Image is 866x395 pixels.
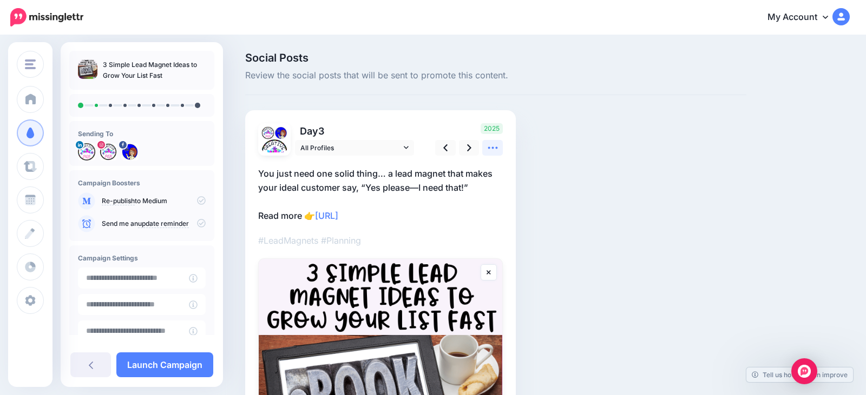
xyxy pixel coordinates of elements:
[78,179,206,187] h4: Campaign Boosters
[121,143,139,160] img: 168342374_104798005050928_8151891079946304445_n-bsa116951.png
[78,59,97,79] img: 43dc3c9871c4034e54e2ef1a860c2422_thumb.jpg
[245,69,746,83] span: Review the social posts that will be sent to promote this content.
[78,143,95,160] img: 1648328251799-75016.png
[261,139,287,165] img: 1648328251799-75016.png
[295,140,414,156] a: All Profiles
[300,142,401,153] span: All Profiles
[258,233,503,247] p: #LeadMagnets #Planning
[102,197,135,205] a: Re-publish
[791,358,817,384] div: Open Intercom Messenger
[295,123,416,139] p: Day
[25,59,36,69] img: menu.png
[315,210,338,221] a: [URL]
[102,196,206,206] p: to Medium
[78,130,206,138] h4: Sending To
[274,126,287,139] img: 168342374_104798005050928_8151891079946304445_n-bsa116951.png
[100,143,117,160] img: 271399060_512266736676214_6932740084696221592_n-bsa113597.jpg
[757,4,850,31] a: My Account
[261,126,274,139] img: 271399060_512266736676214_6932740084696221592_n-bsa113597.jpg
[102,219,206,229] p: Send me an
[78,254,206,262] h4: Campaign Settings
[138,219,189,228] a: update reminder
[318,125,324,137] span: 3
[103,59,206,81] p: 3 Simple Lead Magnet Ideas to Grow Your List Fast
[481,123,503,134] span: 2025
[10,8,83,26] img: Missinglettr
[245,52,746,63] span: Social Posts
[258,166,503,223] p: You just need one solid thing… a lead magnet that makes your ideal customer say, “Yes please—I ne...
[746,367,853,382] a: Tell us how we can improve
